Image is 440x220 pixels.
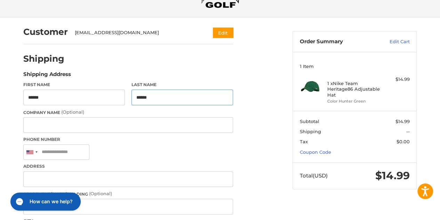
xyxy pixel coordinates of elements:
span: Tax [300,139,308,144]
button: Edit [213,28,233,38]
a: Coupon Code [300,149,331,155]
h2: Customer [23,26,68,37]
label: First Name [23,82,125,88]
label: Address [23,163,233,169]
div: United States: +1 [24,145,40,160]
small: (Optional) [61,109,84,115]
h2: Shipping [23,53,64,64]
h3: 1 Item [300,63,410,69]
span: -- [406,129,410,134]
span: $0.00 [397,139,410,144]
a: Edit Cart [375,38,410,45]
div: [EMAIL_ADDRESS][DOMAIN_NAME] [75,29,200,36]
h3: Order Summary [300,38,375,45]
span: $14.99 [375,169,410,182]
span: Total (USD) [300,172,328,179]
span: $14.99 [395,119,410,124]
legend: Shipping Address [23,70,71,82]
li: Color Hunter Green [327,98,381,104]
label: Last Name [131,82,233,88]
label: Apartment/Suite/Building [23,190,233,197]
h4: 1 x Nike Team Heritage86 Adjustable Hat [327,81,381,98]
div: $14.99 [382,76,410,83]
label: Company Name [23,109,233,116]
label: Phone Number [23,136,233,143]
span: Shipping [300,129,321,134]
small: (Optional) [89,191,112,196]
iframe: Google Customer Reviews [383,201,440,220]
iframe: Gorgias live chat messenger [7,190,83,213]
span: Subtotal [300,119,319,124]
